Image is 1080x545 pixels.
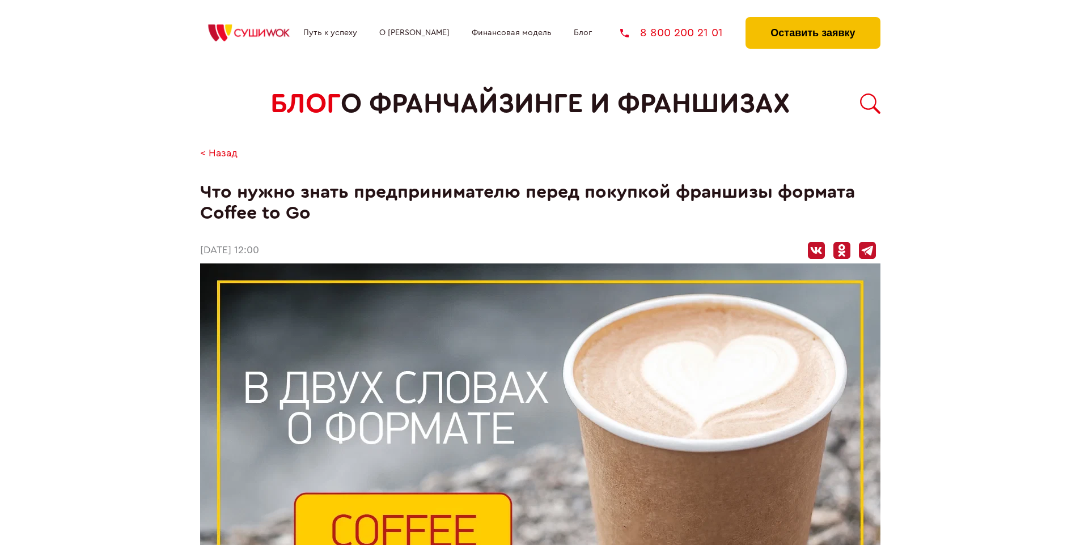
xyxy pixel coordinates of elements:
time: [DATE] 12:00 [200,245,259,257]
a: 8 800 200 21 01 [620,27,723,39]
a: Блог [574,28,592,37]
span: о франчайзинге и франшизах [341,88,790,120]
span: БЛОГ [270,88,341,120]
a: Путь к успеху [303,28,357,37]
h1: Что нужно знать предпринимателю перед покупкой франшизы формата Coffee to Go [200,182,880,224]
span: 8 800 200 21 01 [640,27,723,39]
a: О [PERSON_NAME] [379,28,450,37]
a: Финансовая модель [472,28,552,37]
button: Оставить заявку [746,17,880,49]
a: < Назад [200,148,238,160]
